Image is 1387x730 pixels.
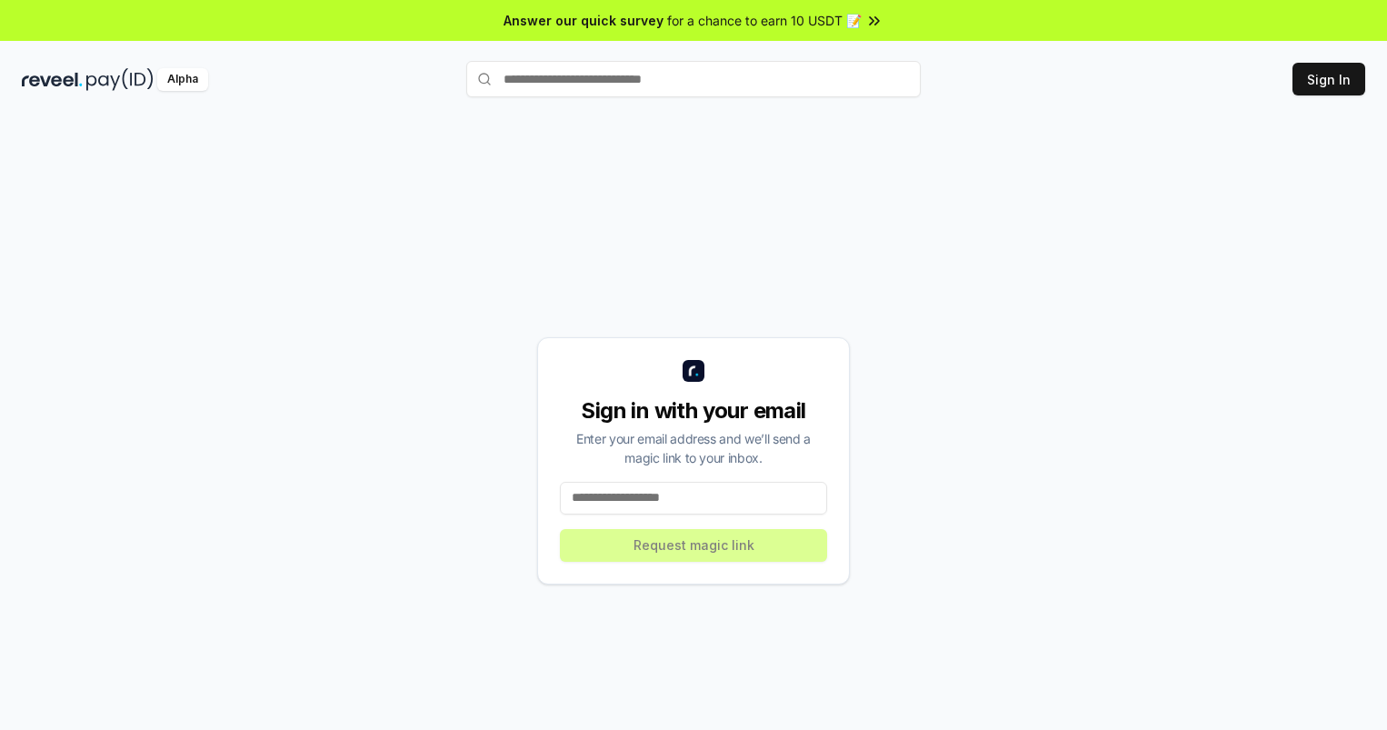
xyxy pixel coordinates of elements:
img: reveel_dark [22,68,83,91]
button: Sign In [1292,63,1365,95]
span: for a chance to earn 10 USDT 📝 [667,11,862,30]
div: Sign in with your email [560,396,827,425]
div: Enter your email address and we’ll send a magic link to your inbox. [560,429,827,467]
div: Alpha [157,68,208,91]
img: logo_small [683,360,704,382]
img: pay_id [86,68,154,91]
span: Answer our quick survey [504,11,664,30]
